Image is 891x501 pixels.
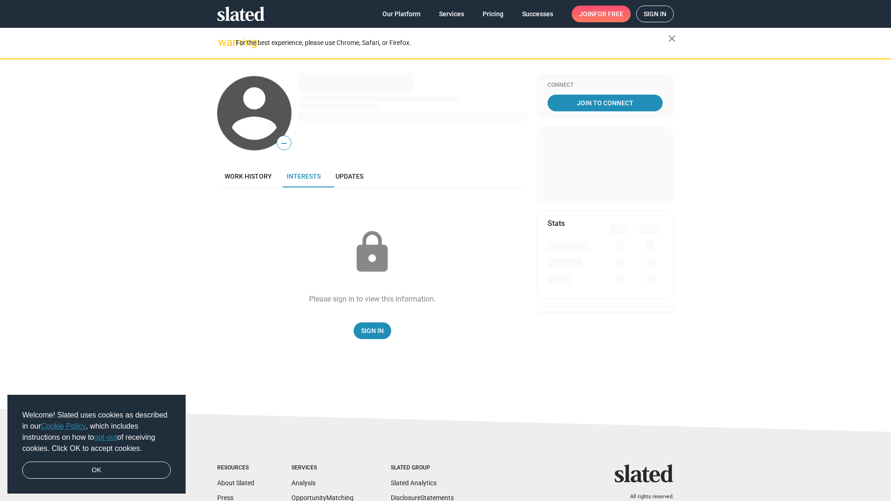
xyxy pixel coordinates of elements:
a: Our Platform [375,6,428,22]
div: cookieconsent [7,395,186,494]
span: Join To Connect [549,95,661,111]
span: Pricing [483,6,504,22]
a: Sign in [636,6,674,22]
a: Updates [328,165,371,187]
mat-card-title: Stats [548,218,565,228]
div: Services [291,464,354,472]
a: Sign In [354,322,391,339]
div: Please sign in to view this information. [309,294,436,304]
a: Work history [217,165,279,187]
span: — [277,137,291,149]
div: For the best experience, please use Chrome, Safari, or Firefox. [236,37,668,49]
a: Services [432,6,471,22]
a: Interests [279,165,328,187]
span: Join [579,6,623,22]
span: Welcome! Slated uses cookies as described in our , which includes instructions on how to of recei... [22,410,171,454]
a: dismiss cookie message [22,462,171,479]
span: Work history [225,173,272,180]
mat-icon: lock [349,229,395,276]
span: Updates [336,173,363,180]
mat-icon: warning [218,37,229,48]
span: Our Platform [382,6,420,22]
span: Successes [522,6,553,22]
div: Resources [217,464,254,472]
a: Successes [515,6,561,22]
div: Connect [548,82,663,89]
a: opt-out [94,433,117,441]
span: for free [594,6,623,22]
a: Cookie Policy [41,422,86,430]
a: Join To Connect [548,95,663,111]
a: Pricing [475,6,511,22]
div: Slated Group [391,464,454,472]
span: Sign In [361,322,384,339]
a: About Slated [217,479,254,487]
mat-icon: close [666,33,678,44]
span: Services [439,6,464,22]
span: Interests [287,173,321,180]
a: Joinfor free [572,6,631,22]
a: Slated Analytics [391,479,437,487]
a: Analysis [291,479,316,487]
span: Sign in [644,6,666,22]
